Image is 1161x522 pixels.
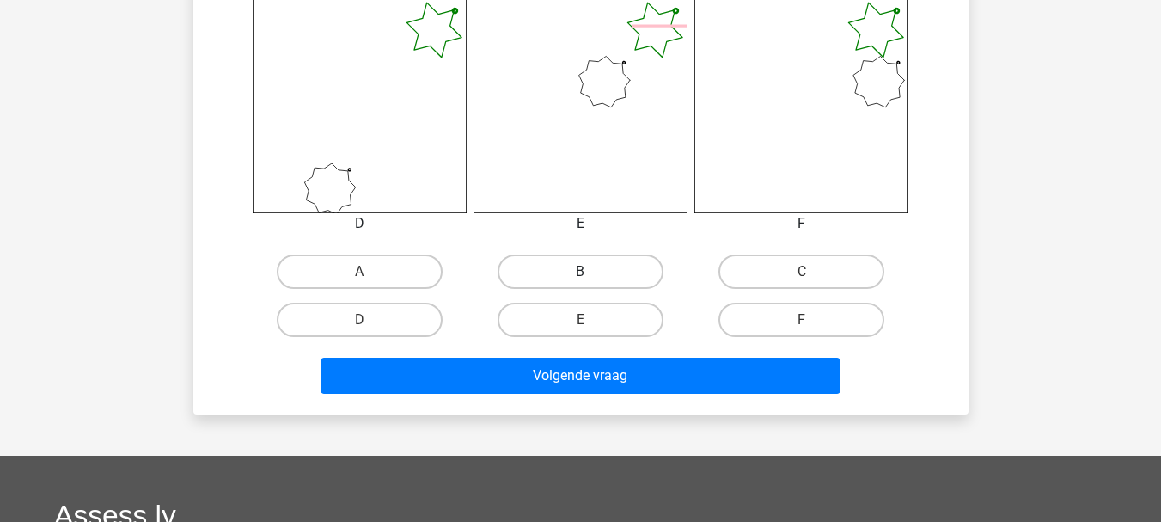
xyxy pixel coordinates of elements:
label: E [498,303,663,337]
div: D [240,213,480,234]
button: Volgende vraag [321,358,840,394]
label: C [718,255,884,289]
div: F [681,213,921,234]
label: A [277,255,443,289]
label: F [718,303,884,337]
label: B [498,255,663,289]
label: D [277,303,443,337]
div: E [461,213,700,234]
